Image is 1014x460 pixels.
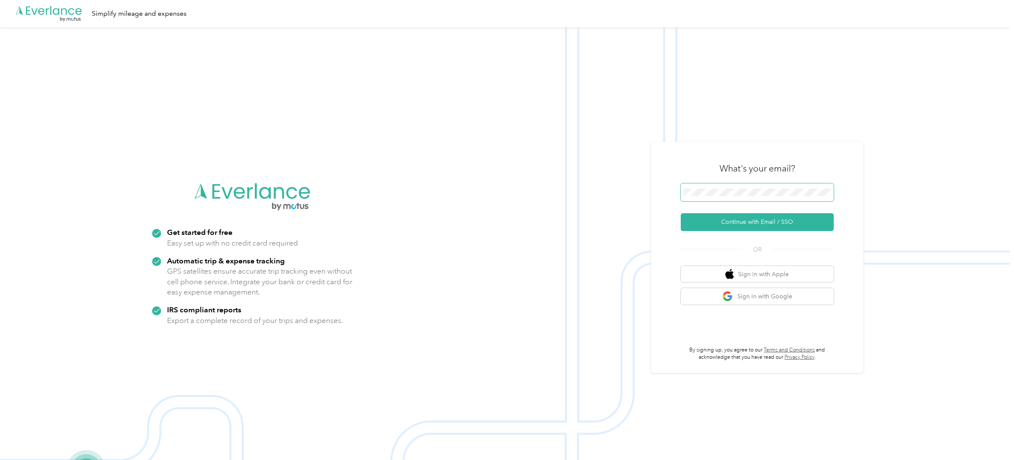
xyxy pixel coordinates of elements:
[92,9,187,19] div: Simplify mileage and expenses
[167,305,241,314] strong: IRS compliant reports
[681,213,834,231] button: Continue with Email / SSO
[167,238,298,249] p: Easy set up with no credit card required
[167,315,343,326] p: Export a complete record of your trips and expenses.
[167,266,353,297] p: GPS satellites ensure accurate trip tracking even without cell phone service. Integrate your bank...
[764,347,815,353] a: Terms and Conditions
[681,288,834,305] button: google logoSign in with Google
[719,163,795,174] h3: What's your email?
[681,346,834,361] p: By signing up, you agree to our and acknowledge that you have read our .
[681,266,834,283] button: apple logoSign in with Apple
[167,228,232,237] strong: Get started for free
[722,291,733,302] img: google logo
[785,354,815,360] a: Privacy Policy
[725,269,734,280] img: apple logo
[742,245,772,254] span: OR
[167,256,285,265] strong: Automatic trip & expense tracking
[966,412,1014,460] iframe: Everlance-gr Chat Button Frame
